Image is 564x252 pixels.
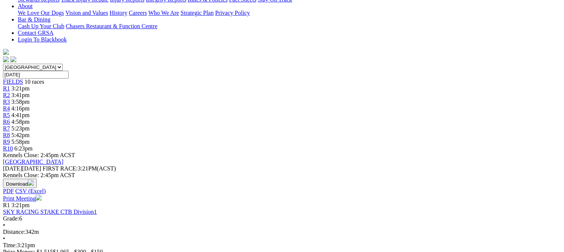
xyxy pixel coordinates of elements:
[3,119,10,125] a: R6
[3,71,69,79] input: Select date
[15,188,46,194] a: CSV (Excel)
[3,159,63,165] a: [GEOGRAPHIC_DATA]
[18,16,50,23] a: Bar & Dining
[18,10,64,16] a: We Love Our Dogs
[18,3,33,9] a: About
[11,202,30,208] span: 3:21pm
[215,10,250,16] a: Privacy Policy
[3,105,10,112] a: R4
[3,229,25,235] span: Distance:
[18,23,64,29] a: Cash Up Your Club
[3,85,10,92] a: R1
[3,179,37,188] button: Download
[11,132,30,138] span: 5:42pm
[11,112,30,118] span: 4:41pm
[3,188,561,195] div: Download
[3,92,10,98] a: R2
[109,10,127,16] a: History
[3,132,10,138] a: R8
[3,222,5,228] span: •
[129,10,147,16] a: Careers
[3,79,23,85] a: FIELDS
[3,112,10,118] a: R5
[10,56,16,62] img: twitter.svg
[18,30,53,36] a: Contact GRSA
[3,235,5,242] span: •
[3,242,17,248] span: Time:
[3,215,561,222] div: 6
[11,105,30,112] span: 4:16pm
[3,242,561,249] div: 3:21pm
[3,215,19,222] span: Grade:
[11,119,30,125] span: 4:58pm
[36,195,42,200] img: printer.svg
[43,165,116,172] span: 3:21PM(ACST)
[148,10,179,16] a: Who We Are
[3,139,10,145] a: R9
[3,56,9,62] img: facebook.svg
[18,23,561,30] div: Bar & Dining
[11,125,30,132] span: 5:23pm
[11,92,30,98] span: 3:41pm
[24,79,44,85] span: 10 races
[3,202,10,208] span: R1
[3,188,14,194] a: PDF
[18,36,67,43] a: Login To Blackbook
[3,152,75,158] span: Kennels Close: 2:45pm ACST
[3,172,561,179] div: Kennels Close: 2:45pm ACST
[3,209,97,215] a: SKY RACING STAKE CTB Division1
[3,165,41,172] span: [DATE]
[65,10,108,16] a: Vision and Values
[3,125,10,132] a: R7
[11,85,30,92] span: 3:21pm
[66,23,157,29] a: Chasers Restaurant & Function Centre
[3,49,9,55] img: logo-grsa-white.png
[43,165,77,172] span: FIRST RACE:
[181,10,214,16] a: Strategic Plan
[14,145,33,152] span: 6:23pm
[3,99,10,105] a: R3
[3,165,22,172] span: [DATE]
[3,229,561,235] div: 342m
[3,195,42,202] a: Print Meeting
[11,139,30,145] span: 5:58pm
[3,145,13,152] a: R10
[28,180,34,186] img: download.svg
[11,99,30,105] span: 3:58pm
[18,10,561,16] div: About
